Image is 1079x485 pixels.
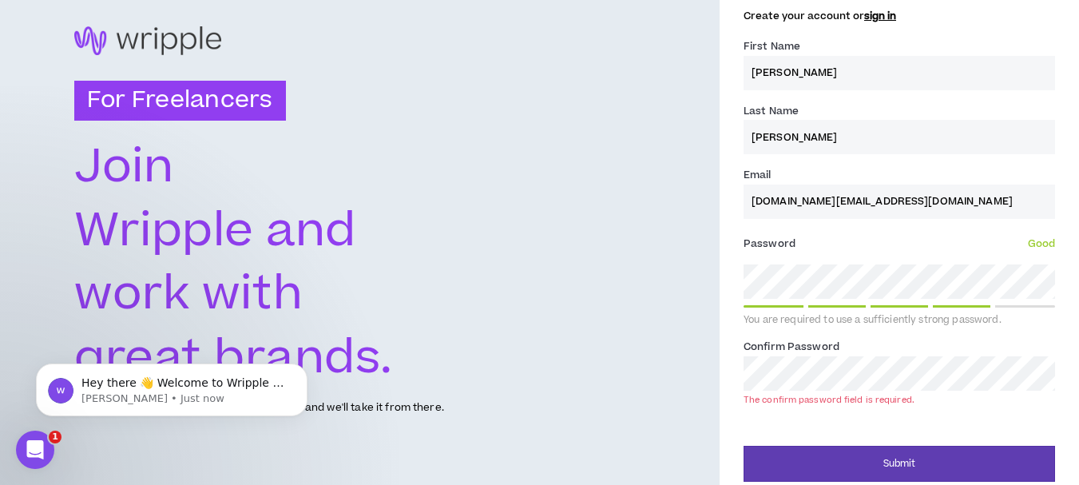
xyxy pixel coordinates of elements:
iframe: Intercom notifications message [12,330,331,442]
input: Last name [744,120,1055,154]
span: 1 [49,431,61,443]
div: You are required to use a sufficiently strong password. [744,314,1055,327]
label: Confirm Password [744,334,839,360]
label: Last Name [744,98,799,124]
h3: For Freelancers [74,81,286,121]
label: Email [744,162,772,188]
div: The confirm password field is required. [744,394,914,406]
text: Join [74,134,173,201]
button: Submit [744,446,1055,482]
input: Enter Email [744,185,1055,219]
input: First name [744,56,1055,90]
text: Wripple and [74,198,356,264]
text: work with [74,261,305,328]
text: great brands. [74,325,393,392]
span: Password [744,237,795,251]
label: First Name [744,34,800,59]
a: sign in [864,9,896,23]
span: Good [1028,237,1055,251]
h5: Create your account or [744,10,1055,22]
iframe: Intercom live chat [16,431,54,469]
